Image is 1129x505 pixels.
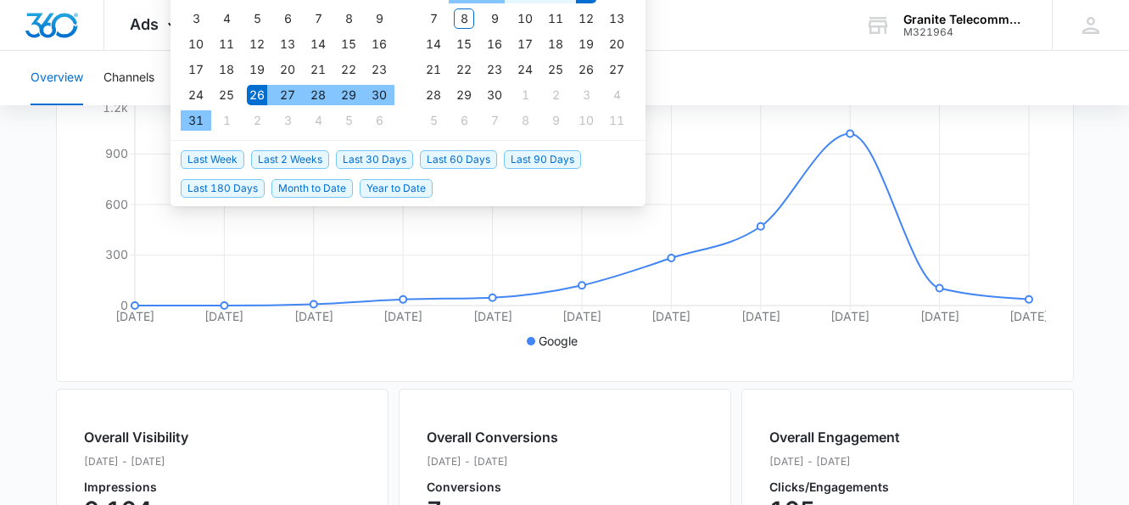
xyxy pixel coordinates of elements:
[449,108,479,133] td: 2025-10-06
[606,110,627,131] div: 11
[181,31,211,57] td: 2025-08-10
[31,51,83,105] button: Overview
[571,31,601,57] td: 2025-09-19
[418,31,449,57] td: 2025-09-14
[540,6,571,31] td: 2025-09-11
[423,85,444,105] div: 28
[242,108,272,133] td: 2025-09-02
[515,110,535,131] div: 8
[510,6,540,31] td: 2025-09-10
[369,8,389,29] div: 9
[454,59,474,80] div: 22
[272,57,303,82] td: 2025-08-20
[601,6,632,31] td: 2025-09-13
[336,150,413,169] span: Last 30 Days
[272,108,303,133] td: 2025-09-03
[338,85,359,105] div: 29
[427,481,558,493] p: Conversions
[364,6,394,31] td: 2025-08-09
[186,34,206,54] div: 10
[181,150,244,169] span: Last Week
[454,110,474,131] div: 6
[272,82,303,108] td: 2025-08-27
[271,179,353,198] span: Month to Date
[423,59,444,80] div: 21
[545,59,566,80] div: 25
[360,179,433,198] span: Year to Date
[571,57,601,82] td: 2025-09-26
[181,82,211,108] td: 2025-08-24
[333,6,364,31] td: 2025-08-08
[186,110,206,131] div: 31
[272,6,303,31] td: 2025-08-06
[1009,309,1048,323] tspan: [DATE]
[769,481,900,493] p: Clicks/Engagements
[576,110,596,131] div: 10
[369,85,389,105] div: 30
[364,82,394,108] td: 2025-08-30
[333,57,364,82] td: 2025-08-22
[84,427,224,447] h2: Overall Visibility
[272,31,303,57] td: 2025-08-13
[606,8,627,29] div: 13
[364,57,394,82] td: 2025-08-23
[338,110,359,131] div: 5
[115,309,154,323] tspan: [DATE]
[383,309,422,323] tspan: [DATE]
[308,34,328,54] div: 14
[562,309,601,323] tspan: [DATE]
[181,6,211,31] td: 2025-08-03
[369,110,389,131] div: 6
[484,59,505,80] div: 23
[903,26,1027,38] div: account id
[418,6,449,31] td: 2025-09-07
[103,100,128,115] tspan: 1.2k
[576,59,596,80] div: 26
[277,34,298,54] div: 13
[515,34,535,54] div: 17
[84,454,224,469] p: [DATE] - [DATE]
[308,8,328,29] div: 7
[515,85,535,105] div: 1
[540,82,571,108] td: 2025-10-02
[606,85,627,105] div: 4
[303,31,333,57] td: 2025-08-14
[303,108,333,133] td: 2025-09-04
[186,59,206,80] div: 17
[449,6,479,31] td: 2025-09-08
[830,309,869,323] tspan: [DATE]
[472,309,511,323] tspan: [DATE]
[303,82,333,108] td: 2025-08-28
[545,110,566,131] div: 9
[216,8,237,29] div: 4
[576,34,596,54] div: 19
[216,59,237,80] div: 18
[277,85,298,105] div: 27
[479,82,510,108] td: 2025-09-30
[211,57,242,82] td: 2025-08-18
[484,8,505,29] div: 9
[601,57,632,82] td: 2025-09-27
[247,110,267,131] div: 2
[769,454,900,469] p: [DATE] - [DATE]
[515,59,535,80] div: 24
[423,34,444,54] div: 14
[204,309,243,323] tspan: [DATE]
[741,309,780,323] tspan: [DATE]
[242,31,272,57] td: 2025-08-12
[211,108,242,133] td: 2025-09-01
[571,108,601,133] td: 2025-10-10
[333,108,364,133] td: 2025-09-05
[105,146,128,160] tspan: 900
[479,6,510,31] td: 2025-09-09
[120,298,128,312] tspan: 0
[211,31,242,57] td: 2025-08-11
[420,150,497,169] span: Last 60 Days
[247,85,267,105] div: 26
[186,8,206,29] div: 3
[211,82,242,108] td: 2025-08-25
[601,108,632,133] td: 2025-10-11
[540,57,571,82] td: 2025-09-25
[903,13,1027,26] div: account name
[333,31,364,57] td: 2025-08-15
